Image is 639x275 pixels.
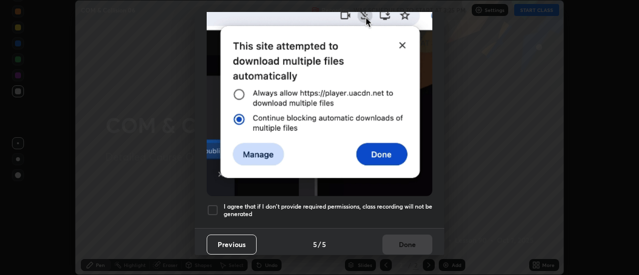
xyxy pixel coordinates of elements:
[224,203,432,218] h5: I agree that if I don't provide required permissions, class recording will not be generated
[313,239,317,250] h4: 5
[207,235,257,255] button: Previous
[322,239,326,250] h4: 5
[318,239,321,250] h4: /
